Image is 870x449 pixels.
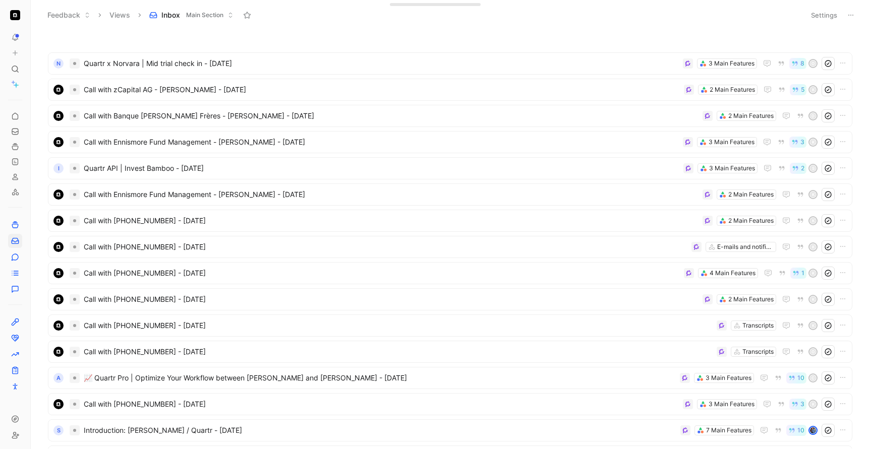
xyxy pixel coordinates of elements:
a: logoCall with [PHONE_NUMBER] - [DATE]3 Main Features3K [48,393,852,415]
span: Call with Banque [PERSON_NAME] Frères - [PERSON_NAME] - [DATE] [84,110,699,122]
span: 8 [800,60,804,67]
span: Call with Ennismore Fund Management - [PERSON_NAME] - [DATE] [84,136,679,148]
span: 1 [801,270,804,276]
button: Views [105,8,135,23]
div: K [809,296,817,303]
span: 10 [797,427,804,433]
div: 3 Main Features [709,399,755,409]
span: Call with [PHONE_NUMBER] - [DATE] [84,346,713,358]
button: InboxMain Section [145,8,238,23]
span: 2 [801,165,804,171]
img: logo [53,399,64,409]
a: logoCall with [PHONE_NUMBER] - [DATE]2 Main FeaturesK [48,288,852,310]
a: logoCall with [PHONE_NUMBER] - [DATE]4 Main Features1K [48,262,852,284]
div: O [809,60,817,67]
img: logo [53,320,64,331]
button: 8 [789,58,806,69]
span: Call with [PHONE_NUMBER] - [DATE] [84,293,699,305]
div: K [809,322,817,329]
a: NQuartr x Norvara | Mid trial check in - [DATE]3 Main Features8O [48,52,852,75]
div: K [809,270,817,277]
span: 5 [801,87,804,93]
span: Call with [PHONE_NUMBER] - [DATE] [84,241,687,253]
img: logo [53,85,64,95]
span: 3 [800,139,804,145]
div: 3 Main Features [709,163,755,173]
img: logo [53,216,64,226]
div: 4 Main Features [710,268,756,278]
img: logo [53,189,64,200]
div: A [53,373,64,383]
div: 2 Main Features [728,189,774,200]
button: 3 [789,399,806,410]
button: 10 [786,425,806,436]
img: logo [53,268,64,278]
span: 10 [797,375,804,381]
span: Call with zCapital AG - [PERSON_NAME] - [DATE] [84,84,680,96]
div: 2 Main Features [728,294,774,304]
span: Call with [PHONE_NUMBER] - [DATE] [84,267,680,279]
button: 3 [789,137,806,148]
span: Inbox [161,10,180,20]
button: 1 [790,268,806,279]
div: E-mails and notifications [717,242,774,252]
div: O [809,348,817,355]
div: 2 Main Features [728,111,774,121]
div: 2 Main Features [728,216,774,226]
div: 3 Main Features [706,373,751,383]
span: Call with [PHONE_NUMBER] - [DATE] [84,215,699,227]
div: S [809,165,817,172]
span: Call with [PHONE_NUMBER] - [DATE] [84,319,713,332]
div: 2 Main Features [710,85,755,95]
div: K [809,243,817,250]
span: Call with Ennismore Fund Management - [PERSON_NAME] - [DATE] [84,188,699,201]
a: logoCall with Ennismore Fund Management - [PERSON_NAME] - [DATE]3 Main Features3K [48,131,852,153]
button: Feedback [43,8,95,23]
button: 2 [790,163,806,174]
span: 📈 Quartr Pro | Optimize Your Workflow between [PERSON_NAME] and [PERSON_NAME] - [DATE] [84,372,676,384]
span: Introduction: [PERSON_NAME] / Quartr - [DATE] [84,424,676,436]
div: Transcripts [742,347,774,357]
img: Quartr [10,10,20,20]
a: logoCall with [PHONE_NUMBER] - [DATE]2 Main FeaturesK [48,210,852,232]
span: 3 [800,401,804,407]
img: logo [53,137,64,147]
img: logo [53,347,64,357]
span: Quartr x Norvara | Mid trial check in - [DATE] [84,57,679,70]
a: logoCall with Ennismore Fund Management - [PERSON_NAME] - [DATE]2 Main FeaturesK [48,183,852,206]
div: 3 Main Features [709,137,755,147]
div: Transcripts [742,320,774,331]
div: c [809,374,817,381]
a: IQuartr API | Invest Bamboo - [DATE]3 Main Features2S [48,157,852,179]
img: logo [53,294,64,304]
div: K [809,191,817,198]
button: Quartr [8,8,22,22]
div: D [809,112,817,119]
span: Call with [PHONE_NUMBER] - [DATE] [84,398,679,410]
div: I [53,163,64,173]
button: Settings [806,8,842,22]
a: logoCall with [PHONE_NUMBER] - [DATE]TranscriptsO [48,341,852,363]
div: N [53,58,64,69]
div: K [809,139,817,146]
img: avatar [809,427,817,434]
div: K [809,86,817,93]
div: K [809,401,817,408]
a: logoCall with zCapital AG - [PERSON_NAME] - [DATE]2 Main Features5K [48,79,852,101]
div: K [809,217,817,224]
a: A📈 Quartr Pro | Optimize Your Workflow between [PERSON_NAME] and [PERSON_NAME] - [DATE]3 Main Fea... [48,367,852,389]
img: logo [53,111,64,121]
a: SIntroduction: [PERSON_NAME] / Quartr - [DATE]7 Main Features10avatar [48,419,852,441]
div: S [53,425,64,435]
button: 5 [790,84,806,95]
div: 7 Main Features [706,425,751,435]
a: logoCall with [PHONE_NUMBER] - [DATE]TranscriptsK [48,314,852,337]
div: 3 Main Features [709,58,755,69]
a: logoCall with [PHONE_NUMBER] - [DATE]E-mails and notificationsK [48,236,852,258]
a: logoCall with Banque [PERSON_NAME] Frères - [PERSON_NAME] - [DATE]2 Main FeaturesD [48,105,852,127]
img: logo [53,242,64,252]
button: 10 [786,372,806,383]
span: Quartr API | Invest Bamboo - [DATE] [84,162,679,174]
span: Main Section [186,10,223,20]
